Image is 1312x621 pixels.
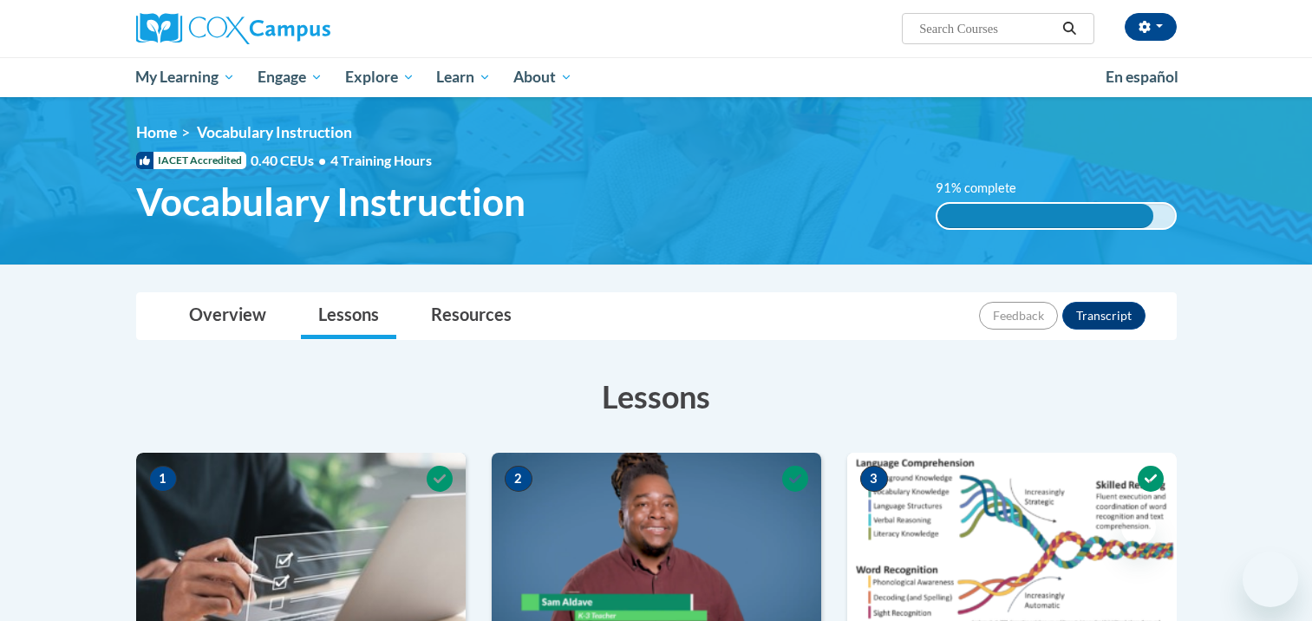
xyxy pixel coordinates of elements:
label: 91% complete [936,179,1035,198]
input: Search Courses [917,18,1056,39]
button: Transcript [1062,302,1146,330]
a: Resources [414,293,529,339]
a: Explore [334,57,426,97]
iframe: Close message [1121,510,1156,545]
span: • [318,152,326,168]
span: 3 [860,466,888,492]
a: Lessons [301,293,396,339]
span: 2 [505,466,532,492]
button: Feedback [979,302,1058,330]
a: About [502,57,584,97]
a: Home [136,123,177,141]
span: Explore [345,67,414,88]
span: En español [1106,68,1178,86]
iframe: Button to launch messaging window [1243,552,1298,607]
a: En español [1094,59,1190,95]
span: 0.40 CEUs [251,151,330,170]
a: Cox Campus [136,13,466,44]
span: About [513,67,572,88]
a: Engage [246,57,334,97]
span: My Learning [135,67,235,88]
span: Engage [258,67,323,88]
a: Overview [172,293,284,339]
span: 4 Training Hours [330,152,432,168]
img: Cox Campus [136,13,330,44]
h3: Lessons [136,375,1177,418]
div: Main menu [110,57,1203,97]
span: Vocabulary Instruction [136,179,525,225]
span: IACET Accredited [136,152,246,169]
button: Search [1056,18,1082,39]
a: Learn [425,57,502,97]
span: 1 [149,466,177,492]
a: My Learning [125,57,247,97]
span: Learn [436,67,491,88]
span: Vocabulary Instruction [197,123,352,141]
div: 91% complete [937,204,1153,228]
button: Account Settings [1125,13,1177,41]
